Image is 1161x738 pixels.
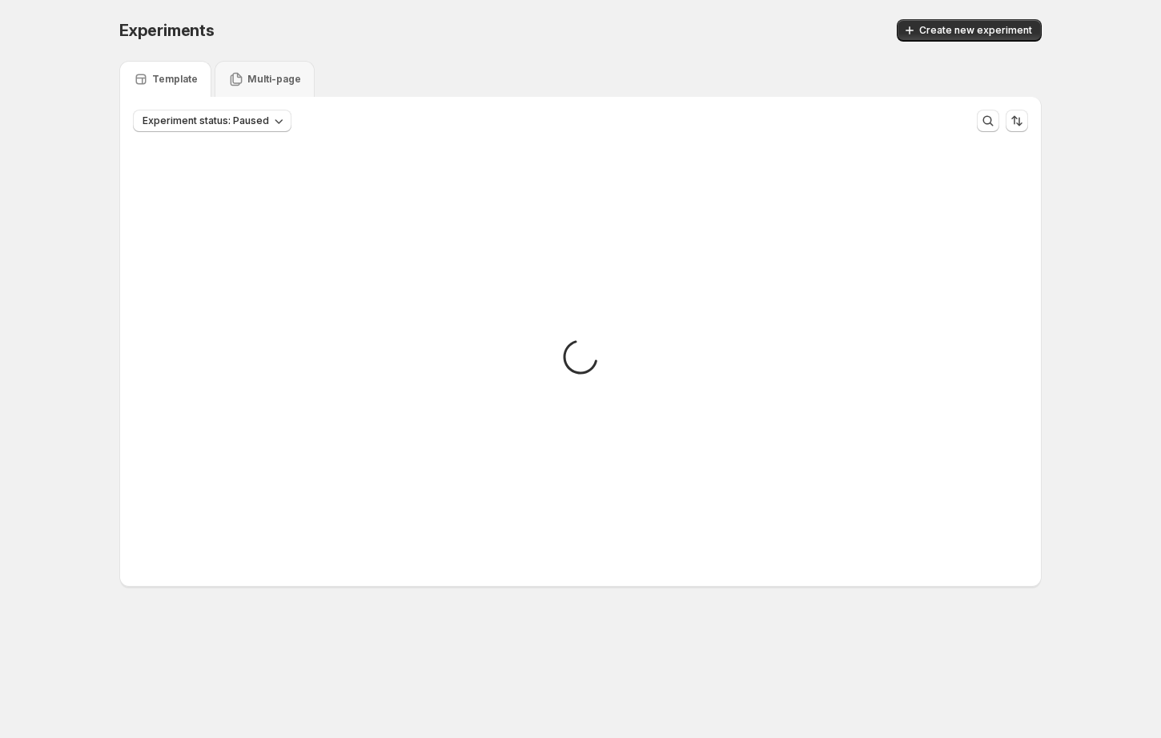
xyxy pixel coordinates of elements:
p: Template [152,73,198,86]
button: Create new experiment [897,19,1042,42]
p: Multi-page [247,73,301,86]
span: Create new experiment [919,24,1032,37]
span: Experiments [119,21,215,40]
button: Experiment status: Paused [133,110,291,132]
span: Experiment status: Paused [143,114,269,127]
button: Sort the results [1006,110,1028,132]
